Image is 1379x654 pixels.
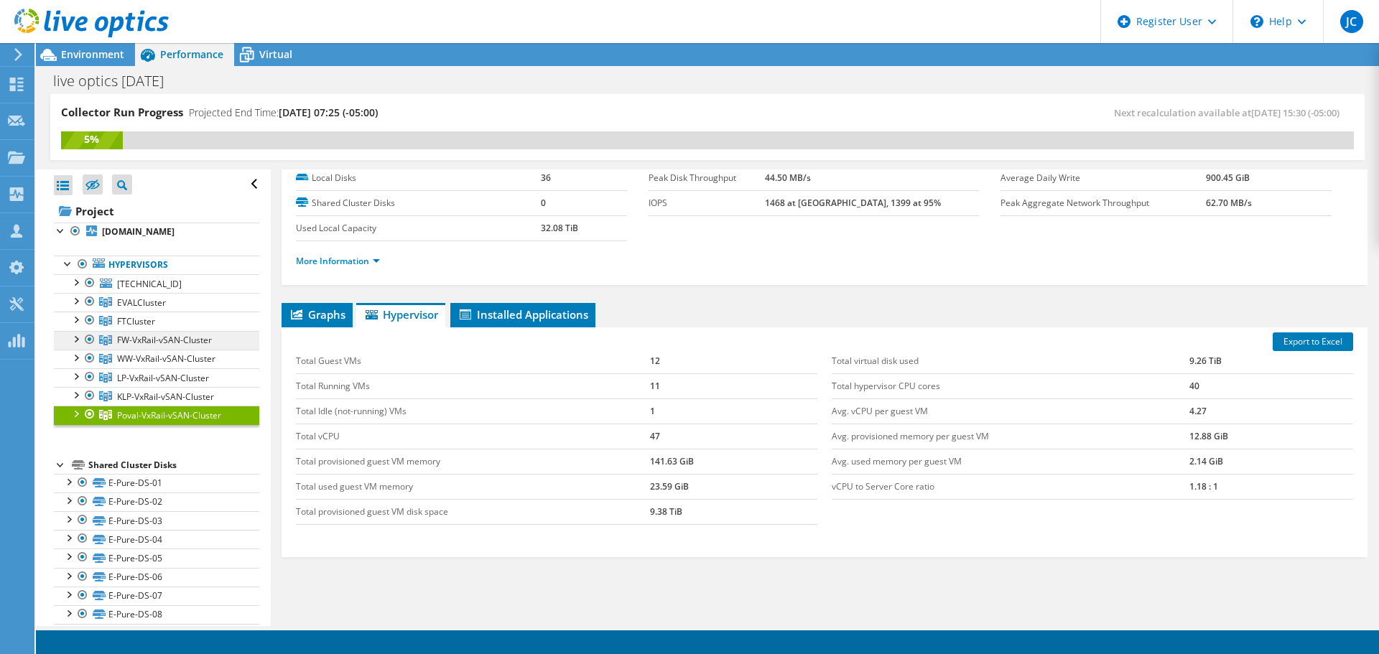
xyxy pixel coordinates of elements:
span: Next recalculation available at [1114,106,1347,119]
a: E-Pure-DS-02 [54,492,259,511]
td: Total vCPU [296,424,650,449]
a: E-Pure-DS-09 [54,624,259,643]
a: E-Pure-DS-06 [54,568,259,587]
a: LP-VxRail-vSAN-Cluster [54,368,259,387]
a: E-Pure-DS-04 [54,530,259,548]
a: KLP-VxRail-vSAN-Cluster [54,387,259,406]
a: Hypervisors [54,256,259,274]
td: 11 [650,373,817,398]
span: Environment [61,47,124,61]
b: 44.50 MB/s [765,172,811,184]
td: 9.26 TiB [1189,349,1353,374]
span: WW-VxRail-vSAN-Cluster [117,352,215,365]
span: JC [1340,10,1363,33]
a: Poval-VxRail-vSAN-Cluster [54,406,259,424]
span: FTCluster [117,315,155,327]
b: 32.08 TiB [541,222,578,234]
td: 1.18 : 1 [1189,474,1353,499]
td: 12 [650,349,817,374]
a: E-Pure-DS-05 [54,548,259,567]
b: 1468 at [GEOGRAPHIC_DATA], 1399 at 95% [765,197,941,209]
td: Total provisioned guest VM disk space [296,499,650,524]
a: [TECHNICAL_ID] [54,274,259,293]
label: Peak Aggregate Network Throughput [1000,196,1206,210]
td: Avg. provisioned memory per guest VM [832,424,1189,449]
label: Average Daily Write [1000,171,1206,185]
a: FW-VxRail-vSAN-Cluster [54,331,259,350]
a: More Information [296,255,380,267]
span: Performance [160,47,223,61]
a: Export to Excel [1273,332,1353,351]
a: E-Pure-DS-03 [54,511,259,530]
td: Avg. vCPU per guest VM [832,398,1189,424]
label: IOPS [649,196,765,210]
td: Total Idle (not-running) VMs [296,398,650,424]
td: Avg. used memory per guest VM [832,449,1189,474]
td: Total hypervisor CPU cores [832,373,1189,398]
span: [DATE] 15:30 (-05:00) [1251,106,1339,119]
span: Hypervisor [363,307,438,322]
div: 5% [61,131,123,147]
td: Total provisioned guest VM memory [296,449,650,474]
a: E-Pure-DS-01 [54,474,259,492]
span: KLP-VxRail-vSAN-Cluster [117,391,214,403]
td: Total Guest VMs [296,349,650,374]
a: E-Pure-DS-07 [54,587,259,605]
td: 1 [650,398,817,424]
h4: Projected End Time: [189,105,378,121]
span: Poval-VxRail-vSAN-Cluster [117,409,221,421]
span: Graphs [289,307,345,322]
div: Shared Cluster Disks [88,457,259,474]
td: 12.88 GiB [1189,424,1353,449]
a: E-Pure-DS-08 [54,605,259,624]
b: 900.45 GiB [1206,172,1250,184]
label: Shared Cluster Disks [296,196,541,210]
td: 40 [1189,373,1353,398]
label: Peak Disk Throughput [649,171,765,185]
span: [TECHNICAL_ID] [117,278,182,290]
span: Installed Applications [458,307,588,322]
td: 2.14 GiB [1189,449,1353,474]
h1: live optics [DATE] [47,73,186,89]
td: 9.38 TiB [650,499,817,524]
span: Virtual [259,47,292,61]
b: [DOMAIN_NAME] [102,225,175,238]
a: WW-VxRail-vSAN-Cluster [54,350,259,368]
span: FW-VxRail-vSAN-Cluster [117,334,212,346]
a: FTCluster [54,312,259,330]
a: Project [54,200,259,223]
td: Total virtual disk used [832,349,1189,374]
td: 47 [650,424,817,449]
td: 4.27 [1189,398,1353,424]
td: 141.63 GiB [650,449,817,474]
b: 62.70 MB/s [1206,197,1252,209]
svg: \n [1250,15,1263,28]
td: 23.59 GiB [650,474,817,499]
span: [DATE] 07:25 (-05:00) [279,106,378,119]
td: vCPU to Server Core ratio [832,474,1189,499]
b: 36 [541,172,551,184]
td: Total Running VMs [296,373,650,398]
span: EVALCluster [117,296,166,309]
label: Local Disks [296,171,541,185]
td: Total used guest VM memory [296,474,650,499]
a: EVALCluster [54,293,259,312]
b: 0 [541,197,546,209]
a: [DOMAIN_NAME] [54,223,259,241]
label: Used Local Capacity [296,221,541,235]
span: LP-VxRail-vSAN-Cluster [117,372,209,384]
